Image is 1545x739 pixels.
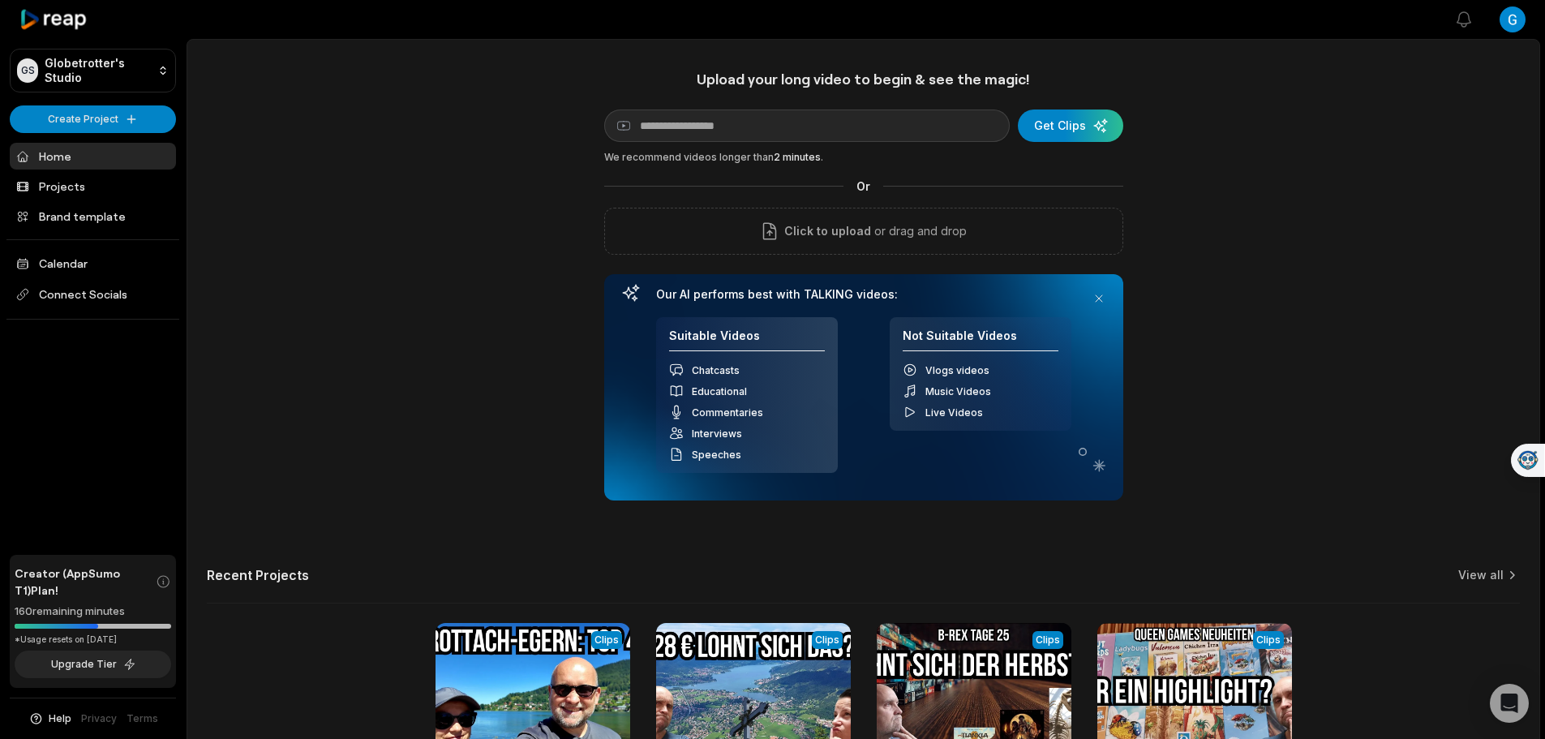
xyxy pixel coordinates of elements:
[871,221,967,241] p: or drag and drop
[49,711,71,726] span: Help
[10,250,176,277] a: Calendar
[903,329,1058,352] h4: Not Suitable Videos
[207,567,309,583] h2: Recent Projects
[925,406,983,419] span: Live Videos
[17,58,38,83] div: GS
[692,406,763,419] span: Commentaries
[15,604,171,620] div: 160 remaining minutes
[604,150,1123,165] div: We recommend videos longer than .
[10,143,176,170] a: Home
[925,385,991,397] span: Music Videos
[15,651,171,678] button: Upgrade Tier
[604,70,1123,88] h1: Upload your long video to begin & see the magic!
[45,56,151,85] p: Globetrotter's Studio
[843,178,883,195] span: Or
[81,711,117,726] a: Privacy
[15,565,156,599] span: Creator (AppSumo T1) Plan!
[1458,567,1504,583] a: View all
[692,449,741,461] span: Speeches
[15,634,171,646] div: *Usage resets on [DATE]
[925,364,989,376] span: Vlogs videos
[10,105,176,133] button: Create Project
[1490,684,1529,723] div: Open Intercom Messenger
[10,203,176,230] a: Brand template
[774,151,821,163] span: 2 minutes
[10,173,176,200] a: Projects
[669,329,825,352] h4: Suitable Videos
[127,711,158,726] a: Terms
[656,287,1071,302] h3: Our AI performs best with TALKING videos:
[692,428,742,440] span: Interviews
[10,280,176,309] span: Connect Socials
[692,364,740,376] span: Chatcasts
[1018,110,1123,142] button: Get Clips
[692,385,747,397] span: Educational
[784,221,871,241] span: Click to upload
[28,711,71,726] button: Help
